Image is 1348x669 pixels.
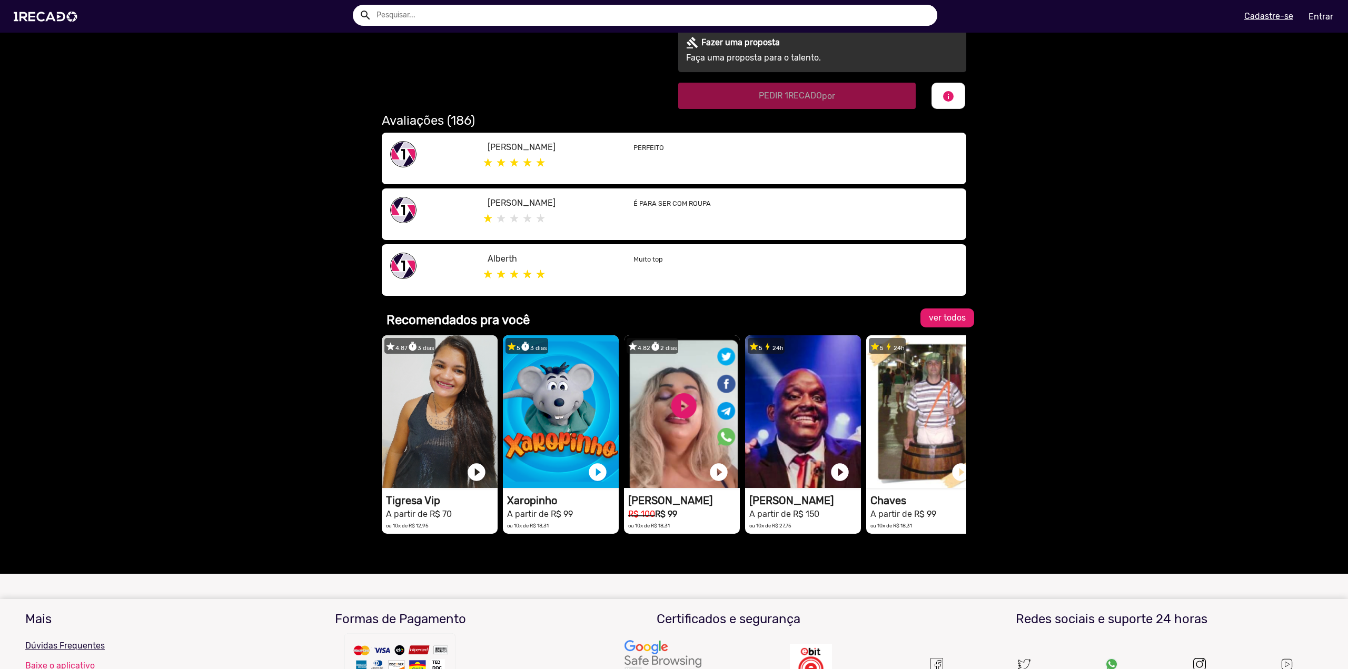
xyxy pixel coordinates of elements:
video: 1RECADO vídeos dedicados para fãs e empresas [382,335,498,488]
p: Fazer uma proposta [701,36,780,49]
h1: Xaropinho [507,494,619,507]
small: A partir de R$ 150 [749,509,819,519]
h3: Certificados e segurança [572,612,885,627]
small: R$ 100 [628,509,655,519]
small: ou 10x de R$ 18,31 [870,523,912,528]
p: Alberth [488,253,618,265]
small: É PARA SER COM ROUPA [633,199,711,207]
b: Recomendados pra você [386,313,530,327]
a: play_circle_filled [708,462,729,483]
small: PERFEITO [633,144,664,152]
img: share-1recado.png [390,197,417,223]
h2: Avaliações (186) [382,113,966,128]
mat-icon: info [942,90,955,103]
video: 1RECADO vídeos dedicados para fãs e empresas [624,335,740,488]
u: Cadastre-se [1244,11,1293,21]
small: A partir de R$ 99 [507,509,573,519]
h3: Mais [25,612,229,627]
small: Muito top [633,255,663,263]
button: Example home icon [355,5,374,24]
a: play_circle_filled [466,462,487,483]
small: A partir de R$ 99 [870,509,936,519]
p: Faça uma proposta para o talento. [686,52,877,64]
h3: Redes sociais e suporte 24 horas [901,612,1323,627]
a: play_circle_filled [829,462,850,483]
h1: Tigresa Vip [386,494,498,507]
video: 1RECADO vídeos dedicados para fãs e empresas [503,335,619,488]
img: share-1recado.png [390,141,417,167]
h1: [PERSON_NAME] [628,494,740,507]
video: 1RECADO vídeos dedicados para fãs e empresas [745,335,861,488]
span: ver todos [929,313,966,323]
h1: Chaves [870,494,982,507]
button: PEDIR 1RECADOpor [678,83,916,109]
h1: [PERSON_NAME] [749,494,861,507]
a: Entrar [1302,7,1340,26]
small: A partir de R$ 70 [386,509,452,519]
video: 1RECADO vídeos dedicados para fãs e empresas [866,335,982,488]
small: ou 10x de R$ 12,95 [386,523,429,528]
input: Pesquisar... [369,5,937,26]
span: PEDIR 1RECADO [759,91,835,101]
a: play_circle_filled [950,462,972,483]
span: por [822,91,835,101]
b: R$ 99 [655,509,677,519]
img: share-1recado.png [390,253,417,279]
p: Dúvidas Frequentes [25,640,229,652]
h3: Formas de Pagamento [244,612,557,627]
mat-icon: Example home icon [359,9,372,22]
a: play_circle_filled [587,462,608,483]
mat-icon: gavel [686,36,699,49]
p: [PERSON_NAME] [488,141,618,154]
small: ou 10x de R$ 18,31 [507,523,549,528]
small: ou 10x de R$ 18,31 [628,523,670,528]
p: [PERSON_NAME] [488,197,618,209]
small: ou 10x de R$ 27,75 [749,523,791,528]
